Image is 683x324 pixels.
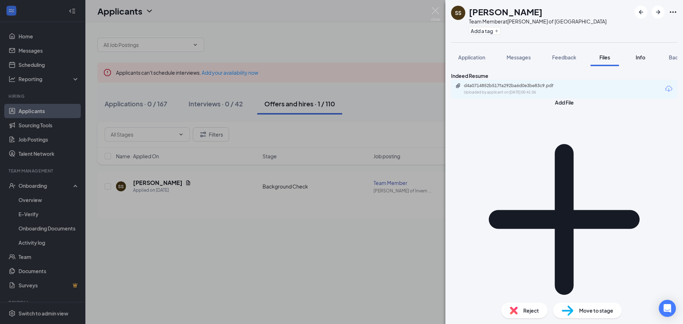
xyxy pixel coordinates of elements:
[659,300,676,317] div: Open Intercom Messenger
[654,8,662,16] svg: ArrowRight
[507,54,531,60] span: Messages
[636,54,645,60] span: Info
[669,8,677,16] svg: Ellipses
[665,85,673,93] svg: Download
[455,83,461,89] svg: Paperclip
[652,6,665,18] button: ArrowRight
[469,6,542,18] h1: [PERSON_NAME]
[469,18,607,25] div: Team Member at [PERSON_NAME] of [GEOGRAPHIC_DATA]
[635,6,647,18] button: ArrowLeftNew
[464,90,571,95] div: Uploaded by applicant on [DATE] 00:41:06
[469,27,501,34] button: PlusAdd a tag
[523,307,539,314] span: Reject
[451,72,677,80] div: Indeed Resume
[455,9,461,16] div: SS
[637,8,645,16] svg: ArrowLeftNew
[552,54,576,60] span: Feedback
[464,83,563,89] div: d4a0714852b517fa292ba6d0e3be83c9.pdf
[455,83,571,95] a: Paperclipd4a0714852b517fa292ba6d0e3be83c9.pdfUploaded by applicant on [DATE] 00:41:06
[579,307,613,314] span: Move to stage
[599,54,610,60] span: Files
[458,54,485,60] span: Application
[494,29,499,33] svg: Plus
